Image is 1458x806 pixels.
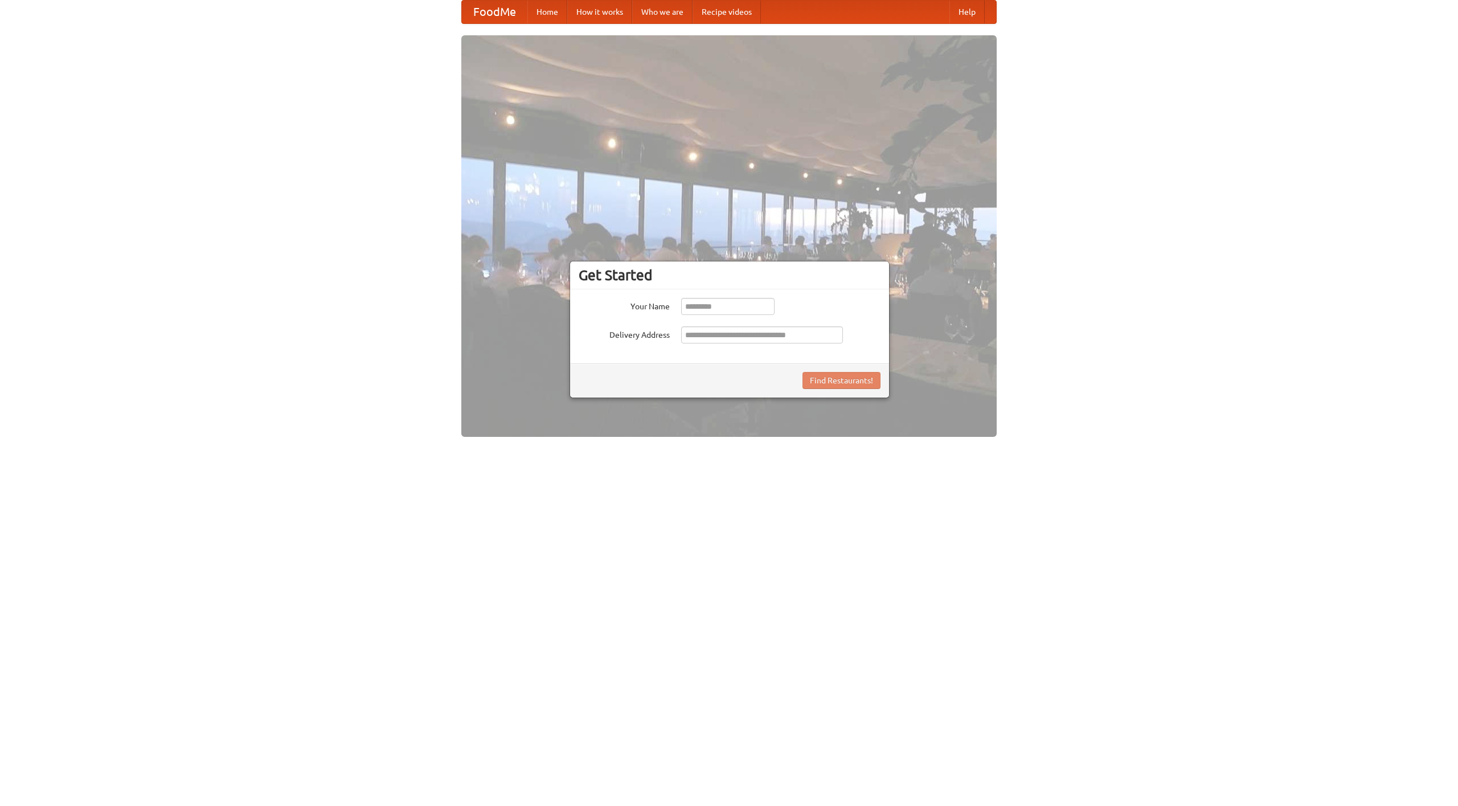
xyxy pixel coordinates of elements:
a: Recipe videos [693,1,761,23]
label: Delivery Address [579,326,670,341]
a: How it works [567,1,632,23]
a: Home [527,1,567,23]
a: FoodMe [462,1,527,23]
a: Who we are [632,1,693,23]
label: Your Name [579,298,670,312]
button: Find Restaurants! [802,372,880,389]
a: Help [949,1,985,23]
h3: Get Started [579,267,880,284]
